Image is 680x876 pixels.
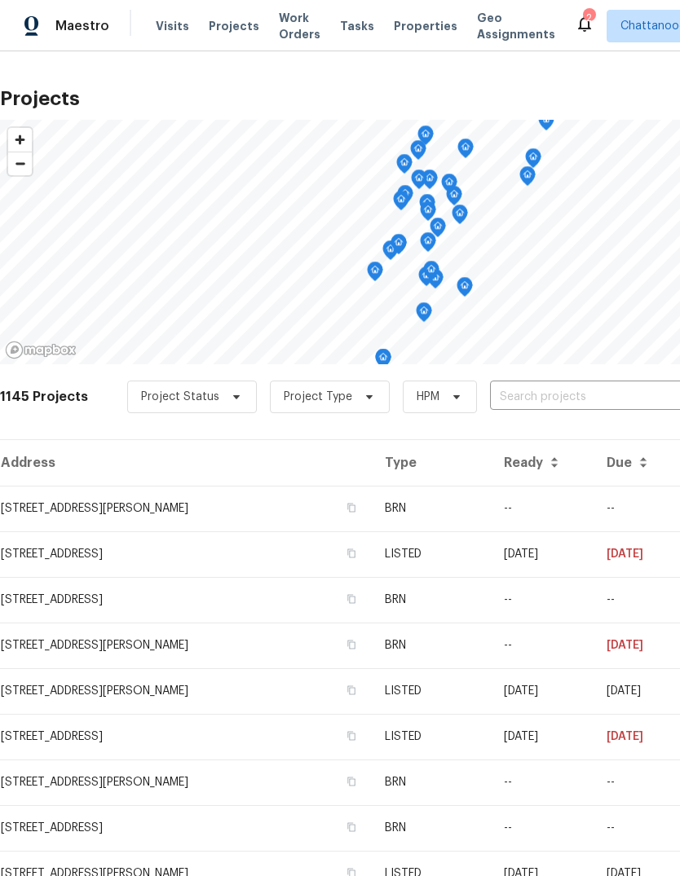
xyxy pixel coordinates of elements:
[394,18,457,34] span: Properties
[344,546,359,561] button: Copy Address
[594,440,679,486] th: Due
[491,440,594,486] th: Ready
[417,389,439,405] span: HPM
[594,759,679,805] td: Resale COE 2025-07-28T00:00:00.000Z
[594,577,679,623] td: Resale COE 2025-08-08T00:00:00.000Z
[344,637,359,652] button: Copy Address
[420,232,436,258] div: Map marker
[491,577,594,623] td: --
[419,194,435,219] div: Map marker
[594,486,679,531] td: Resale COE 2025-08-05T00:00:00.000Z
[594,668,679,714] td: [DATE]
[491,668,594,714] td: [DATE]
[5,341,77,359] a: Mapbox homepage
[594,805,679,851] td: Resale COE 2025-08-20T00:00:00.000Z
[441,174,457,199] div: Map marker
[491,623,594,668] td: --
[372,531,491,577] td: LISTED
[367,262,383,287] div: Map marker
[372,759,491,805] td: BRN
[209,18,259,34] span: Projects
[372,623,491,668] td: BRN
[156,18,189,34] span: Visits
[491,531,594,577] td: [DATE]
[491,486,594,531] td: --
[344,774,359,789] button: Copy Address
[340,20,374,32] span: Tasks
[491,759,594,805] td: --
[457,277,473,302] div: Map marker
[284,389,352,405] span: Project Type
[594,714,679,759] td: [DATE]
[372,577,491,623] td: BRN
[411,169,427,195] div: Map marker
[372,714,491,759] td: LISTED
[519,166,536,191] div: Map marker
[491,714,594,759] td: [DATE]
[397,185,413,210] div: Map marker
[410,140,426,165] div: Map marker
[55,18,109,34] span: Maestro
[344,820,359,834] button: Copy Address
[594,531,679,577] td: [DATE]
[372,805,491,851] td: BRN
[393,191,409,216] div: Map marker
[418,266,435,292] div: Map marker
[417,125,434,151] div: Map marker
[391,234,407,259] div: Map marker
[344,592,359,606] button: Copy Address
[344,683,359,698] button: Copy Address
[344,729,359,743] button: Copy Address
[538,111,554,136] div: Map marker
[8,152,32,175] button: Zoom out
[583,10,594,26] div: 2
[372,668,491,714] td: LISTED
[525,148,541,174] div: Map marker
[396,154,413,179] div: Map marker
[8,128,32,152] button: Zoom in
[375,349,391,374] div: Map marker
[416,302,432,328] div: Map marker
[279,10,320,42] span: Work Orders
[372,486,491,531] td: BRN
[457,139,474,164] div: Map marker
[372,440,491,486] th: Type
[452,205,468,230] div: Map marker
[430,218,446,243] div: Map marker
[141,389,219,405] span: Project Status
[491,805,594,851] td: --
[344,500,359,515] button: Copy Address
[594,623,679,668] td: Resale COE 2025-08-06T00:00:00.000Z
[490,385,677,410] input: Search projects
[477,10,555,42] span: Geo Assignments
[423,261,439,286] div: Map marker
[422,169,438,195] div: Map marker
[420,201,436,227] div: Map marker
[382,240,399,266] div: Map marker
